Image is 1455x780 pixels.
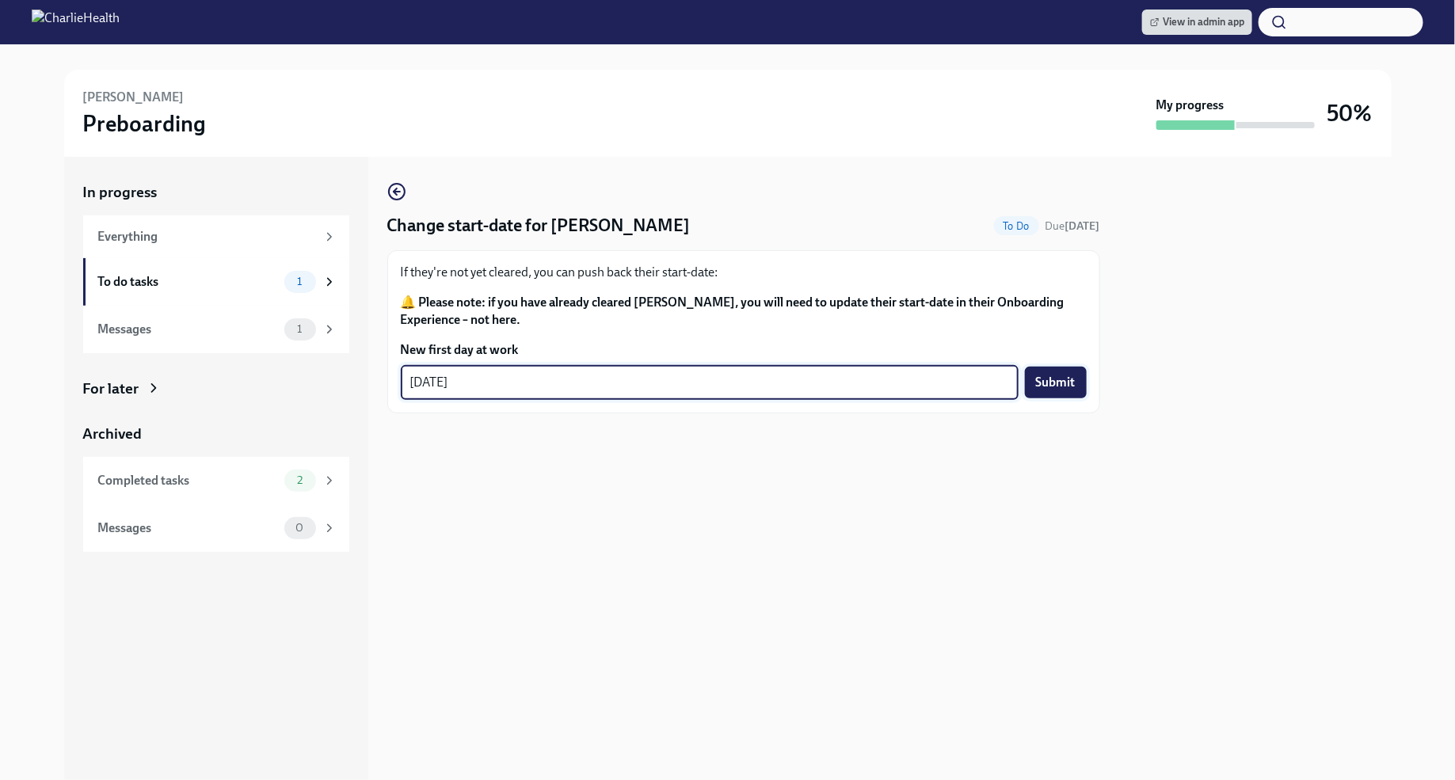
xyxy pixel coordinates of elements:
a: Completed tasks2 [83,457,349,504]
strong: My progress [1156,97,1225,114]
h4: Change start-date for [PERSON_NAME] [387,214,691,238]
span: 2 [288,474,312,486]
h6: [PERSON_NAME] [83,89,185,106]
a: Archived [83,424,349,444]
label: New first day at work [401,341,1087,359]
strong: [DATE] [1065,219,1100,233]
p: If they're not yet cleared, you can push back their start-date: [401,264,1087,281]
div: Messages [98,519,278,537]
h3: 50% [1327,99,1373,127]
div: Completed tasks [98,472,278,489]
img: CharlieHealth [32,10,120,35]
div: Everything [98,228,316,245]
div: For later [83,379,139,399]
strong: 🔔 Please note: if you have already cleared [PERSON_NAME], you will need to update their start-dat... [401,295,1065,327]
span: View in admin app [1150,14,1244,30]
button: Submit [1025,367,1087,398]
a: View in admin app [1142,10,1252,35]
h3: Preboarding [83,109,207,138]
a: In progress [83,182,349,203]
div: Messages [98,321,278,338]
div: To do tasks [98,273,278,291]
span: 0 [286,522,313,534]
a: To do tasks1 [83,258,349,306]
span: 1 [288,323,311,335]
textarea: [DATE] [410,373,1009,392]
a: For later [83,379,349,399]
span: To Do [994,220,1039,232]
a: Messages0 [83,504,349,552]
span: Submit [1036,375,1076,390]
a: Messages1 [83,306,349,353]
a: Everything [83,215,349,258]
span: October 27th, 2025 08:00 [1046,219,1100,234]
span: Due [1046,219,1100,233]
span: 1 [288,276,311,287]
